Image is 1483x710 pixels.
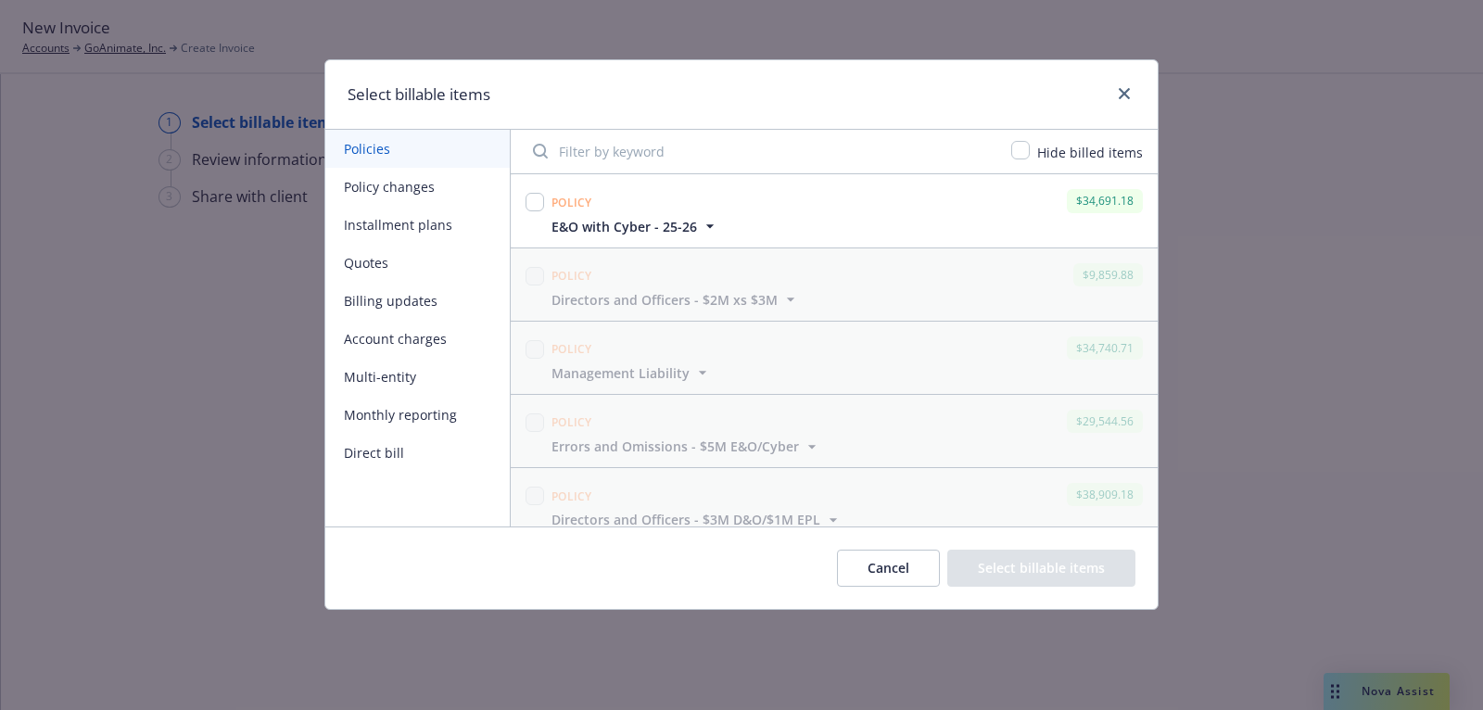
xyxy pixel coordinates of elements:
[1067,189,1143,212] div: $34,691.18
[551,363,690,383] span: Management Liability
[348,82,490,107] h1: Select billable items
[325,130,510,168] button: Policies
[325,320,510,358] button: Account charges
[511,468,1158,540] span: Policy$38,909.18Directors and Officers - $3M D&O/$1M EPL
[511,322,1158,394] span: Policy$34,740.71Management Liability
[1067,336,1143,360] div: $34,740.71
[325,396,510,434] button: Monthly reporting
[325,282,510,320] button: Billing updates
[551,290,800,310] button: Directors and Officers - $2M xs $3M
[551,437,821,456] button: Errors and Omissions - $5M E&O/Cyber
[551,510,820,529] span: Directors and Officers - $3M D&O/$1M EPL
[325,434,510,472] button: Direct bill
[511,395,1158,467] span: Policy$29,544.56Errors and Omissions - $5M E&O/Cyber
[1037,144,1143,161] span: Hide billed items
[551,437,799,456] span: Errors and Omissions - $5M E&O/Cyber
[551,414,592,430] span: Policy
[551,510,843,529] button: Directors and Officers - $3M D&O/$1M EPL
[551,290,778,310] span: Directors and Officers - $2M xs $3M
[551,217,719,236] button: E&O with Cyber - 25-26
[837,550,940,587] button: Cancel
[551,488,592,504] span: Policy
[325,206,510,244] button: Installment plans
[551,341,592,357] span: Policy
[1073,263,1143,286] div: $9,859.88
[325,358,510,396] button: Multi-entity
[1067,483,1143,506] div: $38,909.18
[1067,410,1143,433] div: $29,544.56
[551,268,592,284] span: Policy
[511,248,1158,321] span: Policy$9,859.88Directors and Officers - $2M xs $3M
[551,195,592,210] span: Policy
[551,217,697,236] span: E&O with Cyber - 25-26
[325,244,510,282] button: Quotes
[325,168,510,206] button: Policy changes
[522,133,1000,170] input: Filter by keyword
[551,363,712,383] button: Management Liability
[1113,82,1135,105] a: close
